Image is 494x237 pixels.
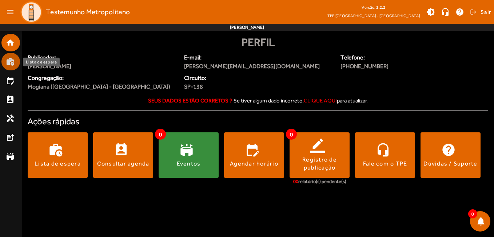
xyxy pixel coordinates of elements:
span: SP-138 [184,82,254,91]
span: 0 [155,129,166,140]
mat-icon: handyman [6,114,15,123]
button: Agendar horário [224,132,284,178]
h4: Ações rápidas [28,116,488,127]
mat-icon: stadium [6,152,15,161]
span: Publicador: [28,53,175,62]
div: Agendar horário [230,160,278,168]
div: Eventos [177,160,201,168]
span: Circuito: [184,74,254,82]
span: clique aqui [304,97,337,104]
button: Eventos [159,132,219,178]
div: Dúvidas / Suporte [423,160,477,168]
span: Congregação: [28,74,175,82]
span: TPE [GEOGRAPHIC_DATA] - [GEOGRAPHIC_DATA] [327,12,420,19]
button: Registro de publicação [290,132,350,178]
span: Se tiver algum dado incorreto, para atualizar. [234,97,368,104]
span: [PERSON_NAME][EMAIL_ADDRESS][DOMAIN_NAME] [184,62,332,71]
button: Fale com o TPE [355,132,415,178]
mat-icon: work_history [6,57,15,66]
mat-icon: menu [3,5,17,19]
span: 00 [293,179,298,184]
mat-icon: perm_contact_calendar [6,95,15,104]
mat-icon: edit_calendar [6,76,15,85]
button: Lista de espera [28,132,88,178]
span: Mogiana ([GEOGRAPHIC_DATA] - [GEOGRAPHIC_DATA]) [28,82,170,91]
span: E-mail: [184,53,332,62]
span: 0 [286,129,297,140]
div: Fale com o TPE [363,160,407,168]
div: Lista de espera [23,58,60,66]
span: 0 [468,209,477,218]
button: Dúvidas / Suporte [421,132,481,178]
img: Logo TPE [20,1,42,23]
span: [PERSON_NAME] [28,62,175,71]
span: [PHONE_NUMBER] [340,62,449,71]
strong: Seus dados estão corretos ? [148,97,232,104]
a: Testemunho Metropolitano [17,1,130,23]
div: relatório(s) pendente(s) [293,178,346,185]
div: Consultar agenda [97,160,150,168]
div: Versão: 2.2.2 [327,3,420,12]
span: Sair [481,6,491,18]
span: Telefone: [340,53,449,62]
div: Registro de publicação [290,156,350,172]
div: Lista de espera [35,160,81,168]
button: Consultar agenda [93,132,153,178]
span: Testemunho Metropolitano [46,6,130,18]
mat-icon: home [6,38,15,47]
div: Perfil [28,34,488,50]
button: Sair [469,7,491,18]
mat-icon: post_add [6,133,15,142]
